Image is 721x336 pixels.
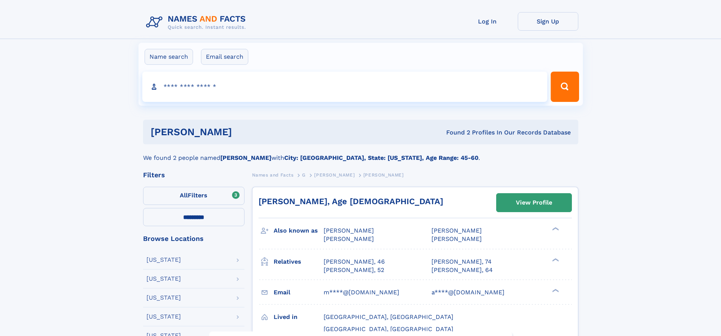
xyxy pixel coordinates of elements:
[457,12,518,31] a: Log In
[550,227,559,231] div: ❯
[201,49,248,65] label: Email search
[431,235,482,242] span: [PERSON_NAME]
[363,172,404,178] span: [PERSON_NAME]
[274,311,324,323] h3: Lived in
[143,235,244,242] div: Browse Locations
[324,325,453,333] span: [GEOGRAPHIC_DATA], [GEOGRAPHIC_DATA]
[274,224,324,237] h3: Also known as
[146,276,181,282] div: [US_STATE]
[324,313,453,320] span: [GEOGRAPHIC_DATA], [GEOGRAPHIC_DATA]
[516,194,552,211] div: View Profile
[143,12,252,33] img: Logo Names and Facts
[497,194,572,212] a: View Profile
[274,286,324,299] h3: Email
[550,257,559,262] div: ❯
[324,227,374,234] span: [PERSON_NAME]
[146,314,181,320] div: [US_STATE]
[324,235,374,242] span: [PERSON_NAME]
[142,72,548,102] input: search input
[143,144,578,163] div: We found 2 people named with .
[146,295,181,301] div: [US_STATE]
[550,288,559,293] div: ❯
[145,49,193,65] label: Name search
[220,154,271,161] b: [PERSON_NAME]
[143,172,244,178] div: Filters
[324,258,385,266] a: [PERSON_NAME], 46
[302,172,306,178] span: G
[151,127,339,137] h1: [PERSON_NAME]
[143,187,244,205] label: Filters
[431,227,482,234] span: [PERSON_NAME]
[431,266,493,274] a: [PERSON_NAME], 64
[302,170,306,180] a: G
[551,72,579,102] button: Search Button
[146,257,181,263] div: [US_STATE]
[324,266,384,274] a: [PERSON_NAME], 52
[314,170,355,180] a: [PERSON_NAME]
[252,170,294,180] a: Names and Facts
[339,128,571,137] div: Found 2 Profiles In Our Records Database
[314,172,355,178] span: [PERSON_NAME]
[259,197,443,206] a: [PERSON_NAME], Age [DEMOGRAPHIC_DATA]
[284,154,478,161] b: City: [GEOGRAPHIC_DATA], State: [US_STATE], Age Range: 45-60
[518,12,578,31] a: Sign Up
[431,258,492,266] a: [PERSON_NAME], 74
[274,255,324,268] h3: Relatives
[180,192,188,199] span: All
